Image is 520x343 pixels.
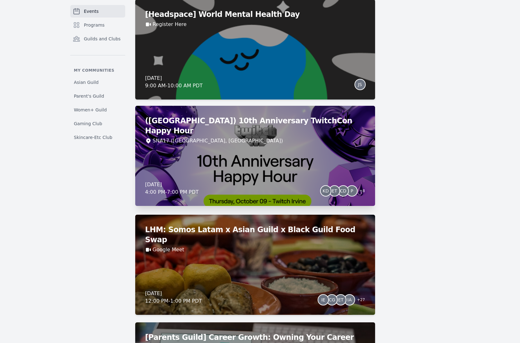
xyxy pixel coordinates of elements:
a: Programs [70,19,125,31]
span: CG [329,298,335,302]
span: Events [84,8,99,14]
div: [DATE] 9:00 AM - 10:00 AM PDT [145,74,203,90]
a: Women+ Guild [70,104,125,115]
span: Women+ Guild [74,107,107,113]
a: Register Here [153,21,187,28]
h2: ([GEOGRAPHIC_DATA]) 10th Anniversary TwitchCon Happy Hour [145,116,365,136]
span: IA [347,298,352,302]
div: [DATE] 12:00 PM - 1:00 PM PDT [145,290,202,305]
h2: LHM: Somos Latam x Asian Guild x Black Guild Food Swap [145,225,365,245]
a: Gaming Club [70,118,125,129]
span: ET [332,189,337,193]
a: Events [70,5,125,18]
span: + 27 [353,296,365,305]
span: P [351,189,353,193]
h2: [Headspace] World Mental Health Day [145,9,365,19]
span: ET [338,298,343,302]
span: Guilds and Clubs [84,36,121,42]
a: Parent's Guild [70,90,125,102]
span: CD [340,189,347,193]
a: Google Meet [153,246,184,253]
div: [DATE] 4:00 PM - 7:00 PM PDT [145,181,199,196]
span: JS [358,82,362,87]
span: Parent's Guild [74,93,104,99]
div: SNA17 ([GEOGRAPHIC_DATA], [GEOGRAPHIC_DATA]) [153,137,283,145]
span: Skincare-Etc Club [74,134,112,141]
span: Programs [84,22,105,28]
a: Skincare-Etc Club [70,132,125,143]
span: Gaming Club [74,120,102,127]
span: + 8 [356,187,365,196]
span: IE [321,298,325,302]
a: ([GEOGRAPHIC_DATA]) 10th Anniversary TwitchCon Happy HourSNA17 ([GEOGRAPHIC_DATA], [GEOGRAPHIC_DA... [135,106,375,206]
a: Asian Guild [70,77,125,88]
p: My communities [70,68,125,73]
span: KD [323,189,329,193]
a: Guilds and Clubs [70,33,125,45]
span: Asian Guild [74,79,99,85]
nav: Sidebar [70,5,125,143]
a: LHM: Somos Latam x Asian Guild x Black Guild Food SwapGoogle Meet[DATE]12:00 PM-1:00 PM PDTIECGET... [135,215,375,315]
